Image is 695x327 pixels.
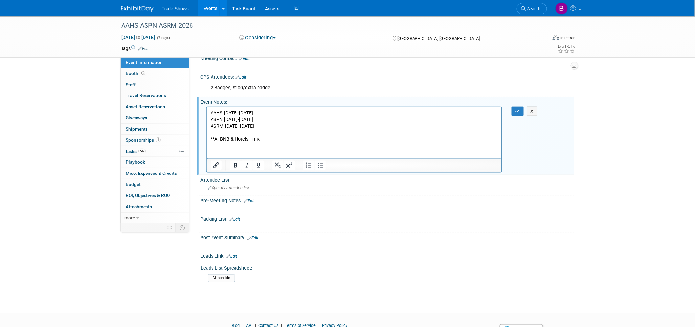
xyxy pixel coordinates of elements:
[201,263,571,272] div: Leads List Spreadsheet:
[121,68,189,79] a: Booth
[119,20,537,31] div: AAHS ASPN ASRM 2026
[126,104,165,109] span: Asset Reservations
[200,175,574,183] div: Attendee List:
[126,126,148,132] span: Shipments
[126,115,147,120] span: Giveaways
[121,34,155,40] span: [DATE] [DATE]
[138,149,146,153] span: 5%
[164,223,176,232] td: Personalize Event Tab Strip
[229,217,240,222] a: Edit
[206,81,502,94] div: 2 Badges, $200/extra badge
[125,149,146,154] span: Tasks
[517,3,547,14] a: Search
[121,101,189,112] a: Asset Reservations
[135,35,141,40] span: to
[126,60,163,65] span: Event Information
[121,201,189,212] a: Attachments
[207,107,501,158] iframe: Rich Text Area
[527,107,537,116] button: X
[126,71,146,76] span: Booth
[126,93,166,98] span: Travel Reservations
[508,34,576,44] div: Event Format
[121,57,189,68] a: Event Information
[558,45,575,48] div: Event Rating
[200,97,574,105] div: Event Notes:
[121,45,149,51] td: Tags
[303,161,314,170] button: Numbered list
[138,46,149,51] a: Edit
[121,6,154,12] img: ExhibitDay
[156,36,170,40] span: (7 days)
[211,161,222,170] button: Insert/edit link
[121,146,189,157] a: Tasks5%
[121,135,189,146] a: Sponsorships1
[560,35,576,40] div: In-Person
[126,204,152,209] span: Attachments
[121,157,189,168] a: Playbook
[239,56,250,61] a: Edit
[230,161,241,170] button: Bold
[124,215,135,220] span: more
[126,159,145,165] span: Playbook
[176,223,189,232] td: Toggle Event Tabs
[121,190,189,201] a: ROI, Objectives & ROO
[140,71,146,76] span: Booth not reserved yet
[200,233,574,241] div: Post Event Summary:
[126,171,177,176] span: Misc. Expenses & Credits
[121,79,189,90] a: Staff
[253,161,264,170] button: Underline
[241,161,253,170] button: Italic
[121,90,189,101] a: Travel Reservations
[121,112,189,123] a: Giveaways
[156,137,161,142] span: 1
[397,36,480,41] span: [GEOGRAPHIC_DATA], [GEOGRAPHIC_DATA]
[200,214,574,223] div: Packing List:
[284,161,295,170] button: Superscript
[126,193,170,198] span: ROI, Objectives & ROO
[226,254,237,259] a: Edit
[555,2,568,15] img: Becca Rensi
[121,213,189,223] a: more
[208,185,249,190] span: Specify attendee list
[526,6,541,11] span: Search
[553,35,559,40] img: Format-Inperson.png
[126,82,136,87] span: Staff
[121,179,189,190] a: Budget
[315,161,326,170] button: Bullet list
[126,182,141,187] span: Budget
[272,161,283,170] button: Subscript
[237,34,278,41] button: Considering
[162,6,189,11] span: Trade Shows
[121,124,189,134] a: Shipments
[126,137,161,143] span: Sponsorships
[121,168,189,179] a: Misc. Expenses & Credits
[200,196,574,204] div: Pre-Meeting Notes:
[235,75,246,80] a: Edit
[244,199,255,203] a: Edit
[200,251,574,260] div: Leads Link:
[247,236,258,240] a: Edit
[200,72,574,81] div: CPS Attendees:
